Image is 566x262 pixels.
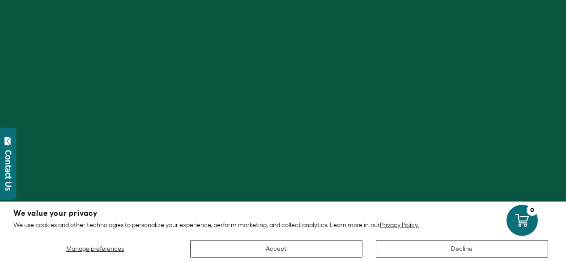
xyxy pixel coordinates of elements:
button: Accept [190,240,362,258]
div: 0 [527,205,538,216]
div: Contact Us [4,150,13,191]
span: Manage preferences [66,245,124,252]
p: We use cookies and other technologies to personalize your experience, perform marketing, and coll... [13,221,553,229]
button: Decline [376,240,548,258]
h2: We value your privacy [13,210,553,217]
button: Manage preferences [13,240,177,258]
a: Privacy Policy. [380,221,419,228]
